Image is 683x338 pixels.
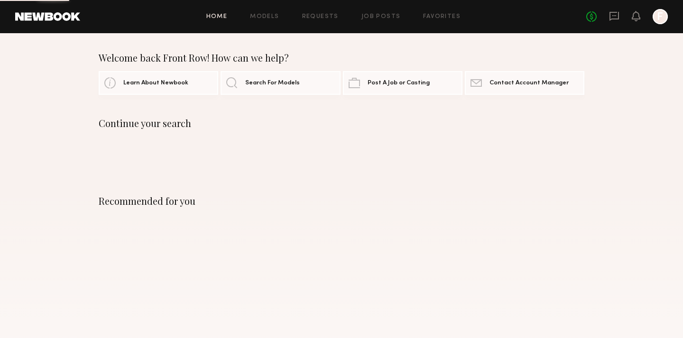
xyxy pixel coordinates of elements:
[123,80,188,86] span: Learn About Newbook
[423,14,461,20] a: Favorites
[99,118,584,129] div: Continue your search
[99,52,584,64] div: Welcome back Front Row! How can we help?
[245,80,300,86] span: Search For Models
[361,14,401,20] a: Job Posts
[250,14,279,20] a: Models
[302,14,339,20] a: Requests
[465,71,584,95] a: Contact Account Manager
[343,71,462,95] a: Post A Job or Casting
[206,14,228,20] a: Home
[99,195,584,207] div: Recommended for you
[368,80,430,86] span: Post A Job or Casting
[653,9,668,24] a: F
[221,71,340,95] a: Search For Models
[489,80,569,86] span: Contact Account Manager
[99,71,218,95] a: Learn About Newbook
